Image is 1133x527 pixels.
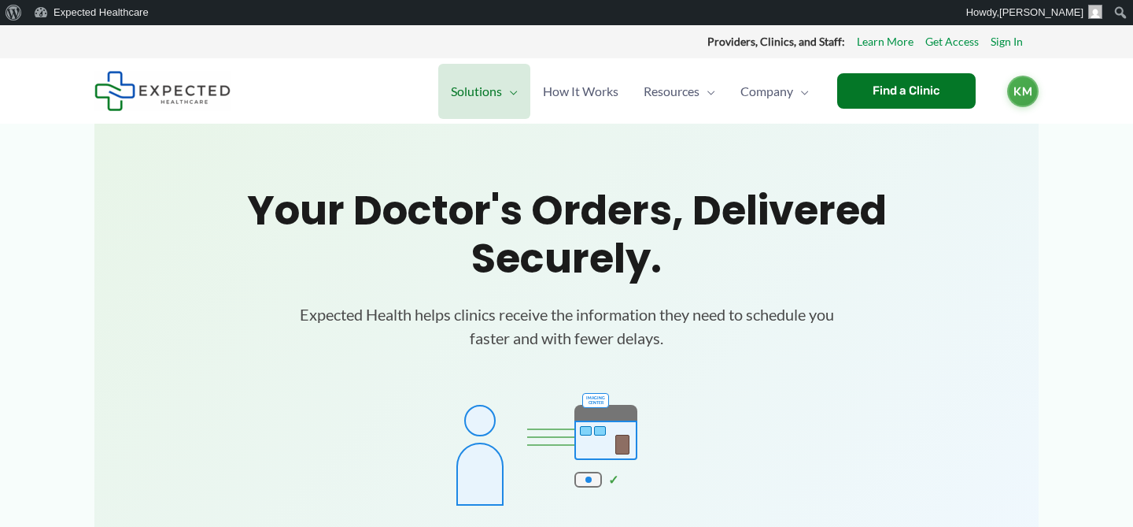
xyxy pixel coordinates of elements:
[608,468,618,492] div: ✓
[699,64,715,119] span: Menu Toggle
[438,64,821,119] nav: Primary Site Navigation
[999,6,1083,18] span: [PERSON_NAME]
[925,32,979,52] a: Get Access
[740,64,793,119] span: Company
[991,32,1023,52] a: Sign In
[837,73,976,109] a: Find a Clinic
[707,35,845,48] strong: Providers, Clinics, and Staff:
[728,64,821,119] a: CompanyMenu Toggle
[438,64,530,119] a: SolutionsMenu Toggle
[543,64,618,119] span: How It Works
[631,64,728,119] a: ResourcesMenu Toggle
[1007,76,1039,107] a: KM
[586,401,605,405] div: CENTER
[586,396,605,400] div: IMAGING
[793,64,809,119] span: Menu Toggle
[94,71,231,111] img: Expected Healthcare Logo - side, dark font, small
[291,302,842,350] p: Expected Health helps clinics receive the information they need to schedule you faster and with f...
[502,64,518,119] span: Menu Toggle
[530,64,631,119] a: How It Works
[857,32,913,52] a: Learn More
[173,187,960,284] h1: Your doctor's orders, delivered securely.
[644,64,699,119] span: Resources
[451,64,502,119] span: Solutions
